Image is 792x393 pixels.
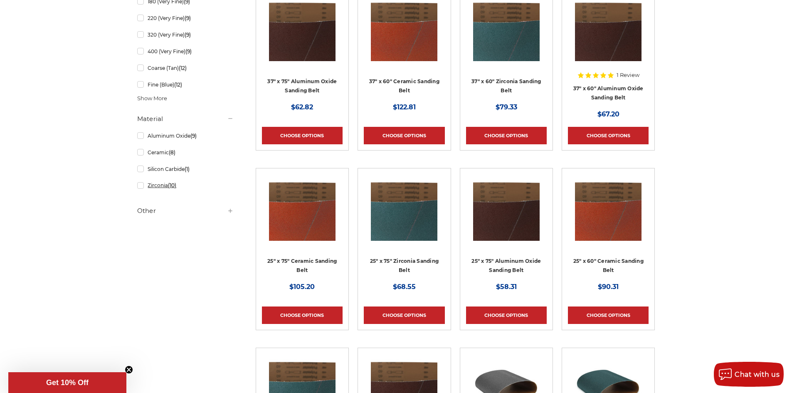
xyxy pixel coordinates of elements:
[573,85,644,101] a: 37" x 60" Aluminum Oxide Sanding Belt
[568,127,649,144] a: Choose Options
[169,149,175,156] span: (8)
[269,174,336,241] img: 25" x 75" Ceramic Sanding Belt
[267,258,337,274] a: 25" x 75" Ceramic Sanding Belt
[568,306,649,324] a: Choose Options
[185,15,191,21] span: (9)
[267,78,337,94] a: 37" x 75" Aluminum Oxide Sanding Belt
[496,103,517,111] span: $79.33
[137,129,234,143] a: Aluminum Oxide
[137,145,234,160] a: Ceramic
[575,174,641,241] img: 25" x 60" Ceramic Sanding Belt
[174,82,182,88] span: (12)
[617,72,639,78] span: 1 Review
[137,162,234,176] a: Silicon Carbide
[185,32,191,38] span: (9)
[466,174,547,255] a: 25" x 75" Aluminum Oxide Sanding Belt
[393,283,416,291] span: $68.55
[137,61,234,75] a: Coarse (Tan)
[137,114,234,124] h5: Material
[137,94,167,103] span: Show More
[714,362,784,387] button: Chat with us
[137,27,234,42] a: 320 (Very Fine)
[370,258,439,274] a: 25" x 75" Zirconia Sanding Belt
[496,283,517,291] span: $58.31
[573,258,644,274] a: 25" x 60" Ceramic Sanding Belt
[393,103,416,111] span: $122.81
[137,44,234,59] a: 400 (Very Fine)
[262,306,343,324] a: Choose Options
[598,283,619,291] span: $90.31
[168,182,176,188] span: (10)
[8,372,126,393] div: Get 10% OffClose teaser
[262,127,343,144] a: Choose Options
[137,11,234,25] a: 220 (Very Fine)
[597,110,619,118] span: $67.20
[185,48,192,54] span: (9)
[466,127,547,144] a: Choose Options
[364,127,444,144] a: Choose Options
[190,133,197,139] span: (9)
[137,178,234,193] a: Zirconia
[735,371,780,378] span: Chat with us
[369,78,439,94] a: 37" x 60" Ceramic Sanding Belt
[137,206,234,216] h5: Other
[471,78,541,94] a: 37" x 60" Zirconia Sanding Belt
[185,166,190,172] span: (1)
[364,174,444,255] a: 25" x 75" Zirconia Sanding Belt
[568,174,649,255] a: 25" x 60" Ceramic Sanding Belt
[291,103,313,111] span: $62.82
[466,306,547,324] a: Choose Options
[473,174,540,241] img: 25" x 75" Aluminum Oxide Sanding Belt
[179,65,187,71] span: (12)
[371,174,437,241] img: 25" x 75" Zirconia Sanding Belt
[262,174,343,255] a: 25" x 75" Ceramic Sanding Belt
[125,366,133,374] button: Close teaser
[289,283,315,291] span: $105.20
[46,378,89,387] span: Get 10% Off
[471,258,541,274] a: 25" x 75" Aluminum Oxide Sanding Belt
[137,77,234,92] a: Fine (Blue)
[364,306,444,324] a: Choose Options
